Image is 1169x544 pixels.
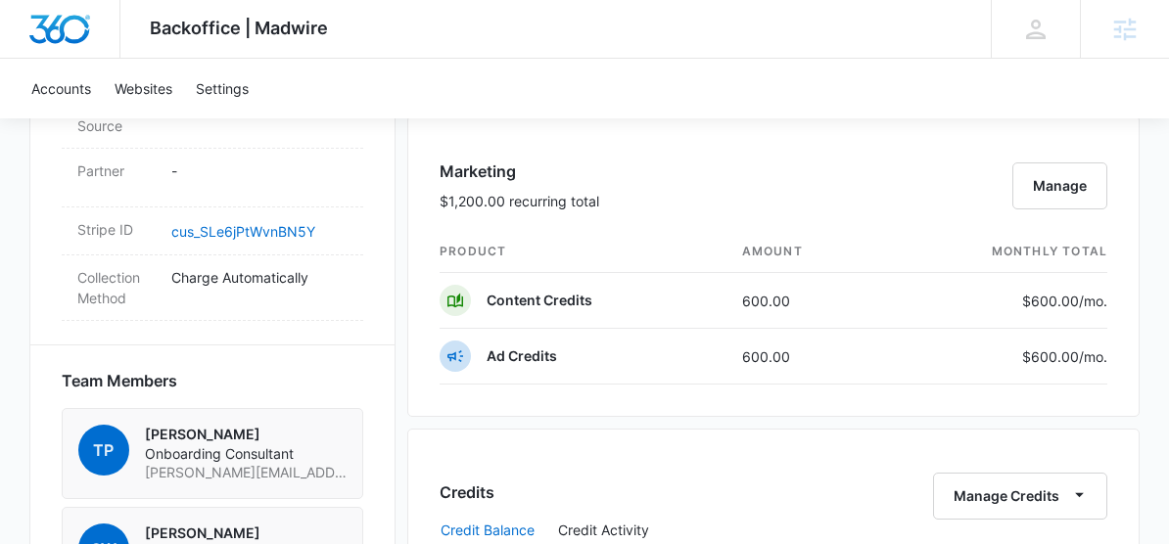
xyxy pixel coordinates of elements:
[145,523,347,543] p: [PERSON_NAME]
[184,59,260,118] a: Settings
[145,444,347,464] span: Onboarding Consultant
[77,219,156,240] dt: Stripe ID
[62,369,177,392] span: Team Members
[62,149,363,207] div: Partner-
[1015,346,1107,367] p: $600.00
[1079,348,1107,365] span: /mo.
[103,59,184,118] a: Websites
[20,59,103,118] a: Accounts
[145,463,347,482] span: [PERSON_NAME][EMAIL_ADDRESS][PERSON_NAME][DOMAIN_NAME]
[1015,291,1107,311] p: $600.00
[883,231,1107,273] th: monthly total
[51,51,215,67] div: Domain: [DOMAIN_NAME]
[195,113,210,129] img: tab_keywords_by_traffic_grey.svg
[171,223,315,240] a: cus_SLe6jPtWvnBN5Y
[440,231,726,273] th: product
[487,291,592,310] p: Content Credits
[440,159,599,183] h3: Marketing
[216,115,330,128] div: Keywords by Traffic
[150,18,328,38] span: Backoffice | Madwire
[487,346,557,366] p: Ad Credits
[78,425,129,476] span: TP
[440,191,599,211] p: $1,200.00 recurring total
[1012,162,1107,209] button: Manage
[145,425,347,444] p: [PERSON_NAME]
[31,31,47,47] img: logo_orange.svg
[74,115,175,128] div: Domain Overview
[726,231,883,273] th: amount
[171,267,348,288] p: Charge Automatically
[62,207,363,255] div: Stripe IDcus_SLe6jPtWvnBN5Y
[77,160,156,181] dt: Partner
[933,473,1107,520] button: Manage Credits
[1079,293,1107,309] span: /mo.
[440,480,494,504] h3: Credits
[31,51,47,67] img: website_grey.svg
[171,160,348,181] p: -
[726,329,883,385] td: 600.00
[726,273,883,329] td: 600.00
[77,267,156,308] dt: Collection Method
[55,31,96,47] div: v 4.0.24
[62,255,363,321] div: Collection MethodCharge Automatically
[53,113,69,129] img: tab_domain_overview_orange.svg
